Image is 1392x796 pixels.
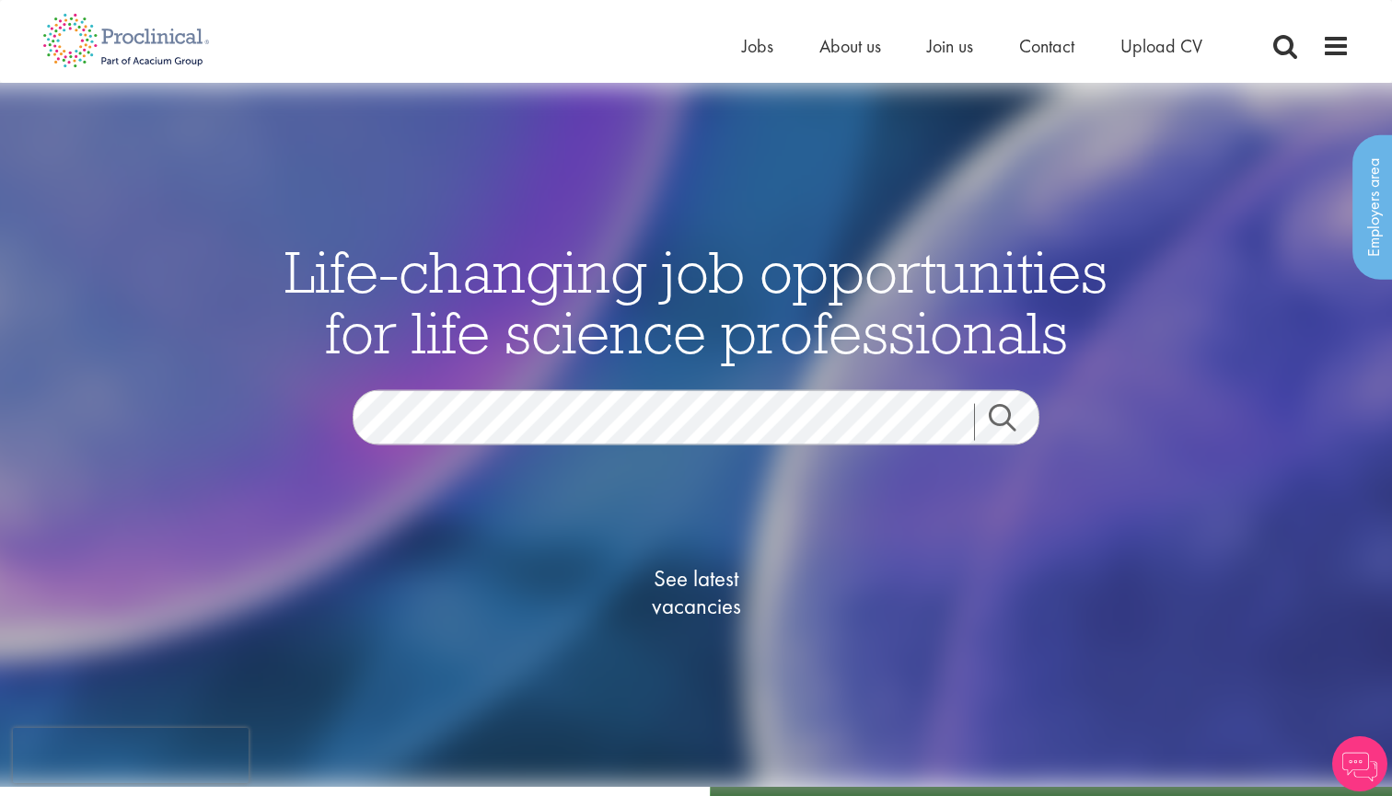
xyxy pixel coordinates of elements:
a: Contact [1019,34,1074,58]
a: See latestvacancies [604,490,788,693]
a: Jobs [742,34,773,58]
iframe: reCAPTCHA [13,728,249,783]
a: Join us [927,34,973,58]
img: Chatbot [1332,736,1387,791]
a: About us [819,34,881,58]
span: See latest vacancies [604,564,788,619]
a: Job search submit button [974,403,1053,440]
span: Life-changing job opportunities for life science professionals [284,234,1108,368]
a: Upload CV [1120,34,1202,58]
